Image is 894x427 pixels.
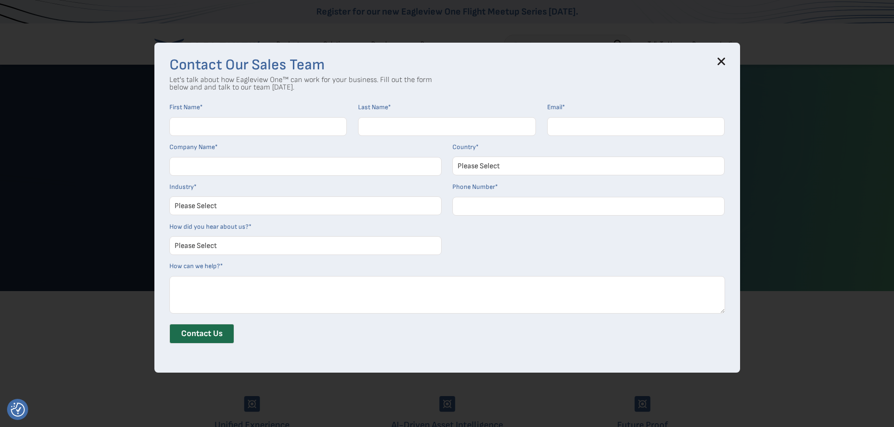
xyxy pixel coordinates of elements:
span: How did you hear about us? [169,223,249,231]
span: Country [452,143,476,151]
span: Phone Number [452,183,495,191]
span: Company Name [169,143,215,151]
span: Industry [169,183,194,191]
button: Consent Preferences [11,403,25,417]
h3: Contact Our Sales Team [169,58,725,73]
span: How can we help? [169,262,220,270]
span: Last Name [358,103,388,111]
span: First Name [169,103,200,111]
p: Let's talk about how Eagleview One™ can work for your business. Fill out the form below and and t... [169,76,432,91]
img: Revisit consent button [11,403,25,417]
span: Email [547,103,562,111]
input: Contact Us [169,324,234,344]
